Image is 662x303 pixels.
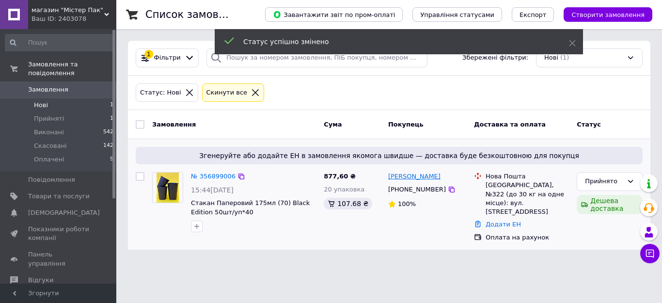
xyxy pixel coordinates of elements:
[577,120,601,128] span: Статус
[324,173,356,180] span: 877,60 ₴
[474,120,546,128] span: Доставка та оплата
[28,192,90,201] span: Товари та послуги
[34,155,64,164] span: Оплачені
[144,50,153,59] div: 1
[554,11,652,18] a: Створити замовлення
[138,88,183,98] div: Статус: Нові
[386,183,448,196] div: [PHONE_NUMBER]
[110,155,113,164] span: 9
[398,200,416,207] span: 100%
[28,208,100,217] span: [DEMOGRAPHIC_DATA]
[34,114,64,123] span: Прийняті
[152,172,183,203] a: Фото товару
[560,54,569,61] span: (1)
[564,7,652,22] button: Створити замовлення
[103,128,113,137] span: 542
[520,11,547,18] span: Експорт
[585,176,623,187] div: Прийнято
[420,11,494,18] span: Управління статусами
[205,88,250,98] div: Cкинути все
[324,120,342,128] span: Cума
[462,53,528,63] span: Збережені фільтри:
[273,10,395,19] span: Завантажити звіт по пром-оплаті
[191,199,310,216] a: Стакан Паперовий 175мл (70) Black Edition 50шт/уп*40
[28,276,53,285] span: Відгуки
[486,181,569,216] div: [GEOGRAPHIC_DATA], №322 (до 30 кг на одне місце): вул. [STREET_ADDRESS]
[157,173,179,203] img: Фото товару
[486,172,569,181] div: Нова Пошта
[486,221,521,228] a: Додати ЕН
[324,198,372,209] div: 107.68 ₴
[154,53,181,63] span: Фільтри
[265,7,403,22] button: Завантажити звіт по пром-оплаті
[32,15,116,23] div: Ваш ID: 2403078
[145,9,244,20] h1: Список замовлень
[191,173,236,180] a: № 356899006
[388,172,441,181] a: [PERSON_NAME]
[28,85,68,94] span: Замовлення
[103,142,113,150] span: 142
[544,53,558,63] span: Нові
[388,120,424,128] span: Покупець
[28,175,75,184] span: Повідомлення
[486,233,569,242] div: Оплата на рахунок
[28,250,90,268] span: Панель управління
[512,7,554,22] button: Експорт
[110,114,113,123] span: 1
[206,48,427,67] input: Пошук за номером замовлення, ПІБ покупця, номером телефону, Email, номером накладної
[412,7,502,22] button: Управління статусами
[140,151,639,160] span: Згенеруйте або додайте ЕН в замовлення якомога швидше — доставка буде безкоштовною для покупця
[34,128,64,137] span: Виконані
[640,244,660,263] button: Чат з покупцем
[28,225,90,242] span: Показники роботи компанії
[5,34,114,51] input: Пошук
[324,186,364,193] span: 20 упаковка
[571,11,645,18] span: Створити замовлення
[152,120,196,128] span: Замовлення
[243,37,545,47] div: Статус успішно змінено
[110,101,113,110] span: 1
[32,6,104,15] span: магазин "Містер Пак"
[191,186,234,194] span: 15:44[DATE]
[34,101,48,110] span: Нові
[577,195,643,214] div: Дешева доставка
[34,142,67,150] span: Скасовані
[28,60,116,78] span: Замовлення та повідомлення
